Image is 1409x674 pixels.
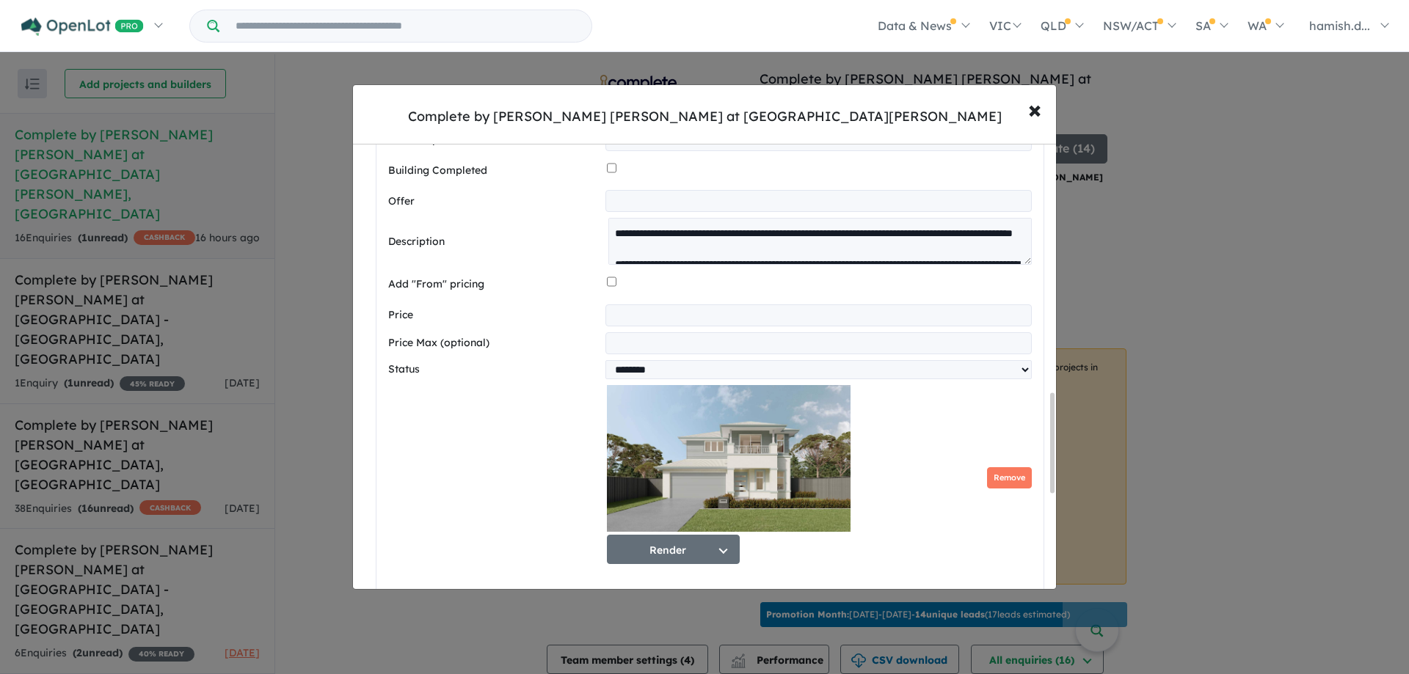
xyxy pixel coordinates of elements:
label: Status [388,361,600,378]
label: Price [388,307,600,324]
label: Building Completed [388,162,601,180]
img: Complete by McDonald Jones at Mount Terry - Albion Park - Lot 513 Render [607,385,851,532]
label: Price Max (optional) [388,334,600,352]
button: Remove [987,467,1032,488]
button: Render [607,535,740,564]
div: Complete by [PERSON_NAME] [PERSON_NAME] at [GEOGRAPHIC_DATA][PERSON_NAME] [408,107,1002,126]
label: Description [388,233,602,251]
img: Openlot PRO Logo White [21,18,144,36]
span: hamish.d... [1309,18,1370,33]
label: Offer [388,193,600,210]
span: × [1028,93,1041,125]
label: Images [388,588,601,606]
label: Add "From" pricing [388,276,601,293]
input: Try estate name, suburb, builder or developer [222,10,589,42]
